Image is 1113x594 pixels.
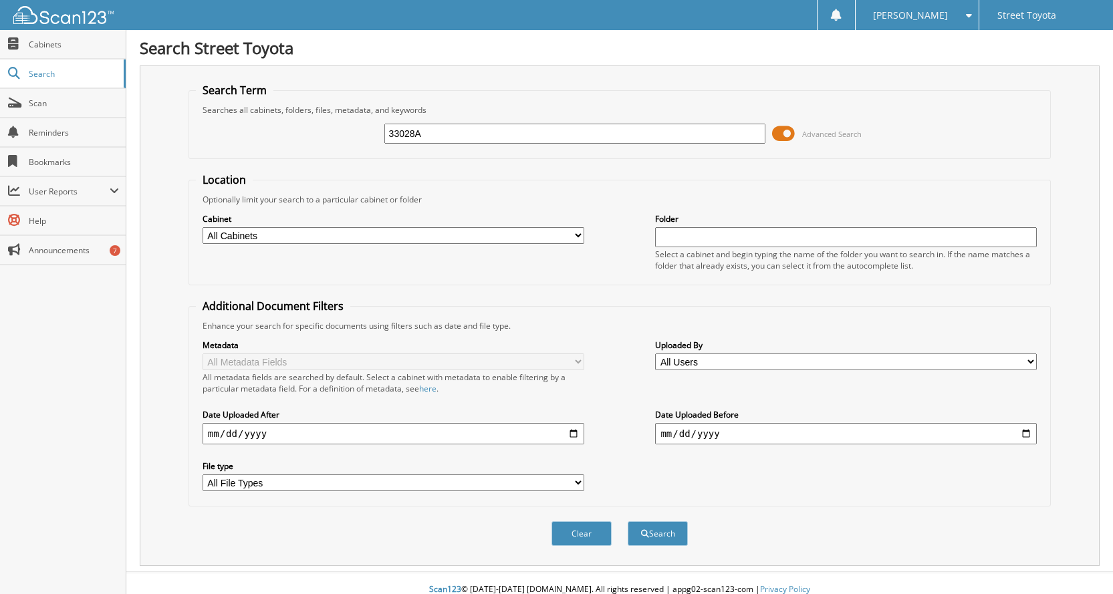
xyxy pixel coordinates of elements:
div: All metadata fields are searched by default. Select a cabinet with metadata to enable filtering b... [203,372,584,394]
label: Cabinet [203,213,584,225]
legend: Location [196,172,253,187]
span: User Reports [29,186,110,197]
input: start [203,423,584,444]
label: Date Uploaded After [203,409,584,420]
span: Advanced Search [802,129,862,139]
label: Date Uploaded Before [655,409,1037,420]
label: Uploaded By [655,339,1037,351]
span: Help [29,215,119,227]
span: Cabinets [29,39,119,50]
input: end [655,423,1037,444]
span: Bookmarks [29,156,119,168]
span: Reminders [29,127,119,138]
div: Select a cabinet and begin typing the name of the folder you want to search in. If the name match... [655,249,1037,271]
div: 7 [110,245,120,256]
iframe: Chat Widget [1046,530,1113,594]
span: Street Toyota [997,11,1056,19]
span: Announcements [29,245,119,256]
img: scan123-logo-white.svg [13,6,114,24]
span: Scan [29,98,119,109]
span: [PERSON_NAME] [873,11,948,19]
button: Search [628,521,688,546]
h1: Search Street Toyota [140,37,1100,59]
div: Searches all cabinets, folders, files, metadata, and keywords [196,104,1043,116]
div: Optionally limit your search to a particular cabinet or folder [196,194,1043,205]
legend: Search Term [196,83,273,98]
button: Clear [551,521,612,546]
label: File type [203,460,584,472]
label: Folder [655,213,1037,225]
div: Enhance your search for specific documents using filters such as date and file type. [196,320,1043,331]
label: Metadata [203,339,584,351]
a: here [419,383,437,394]
legend: Additional Document Filters [196,299,350,313]
span: Search [29,68,117,80]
